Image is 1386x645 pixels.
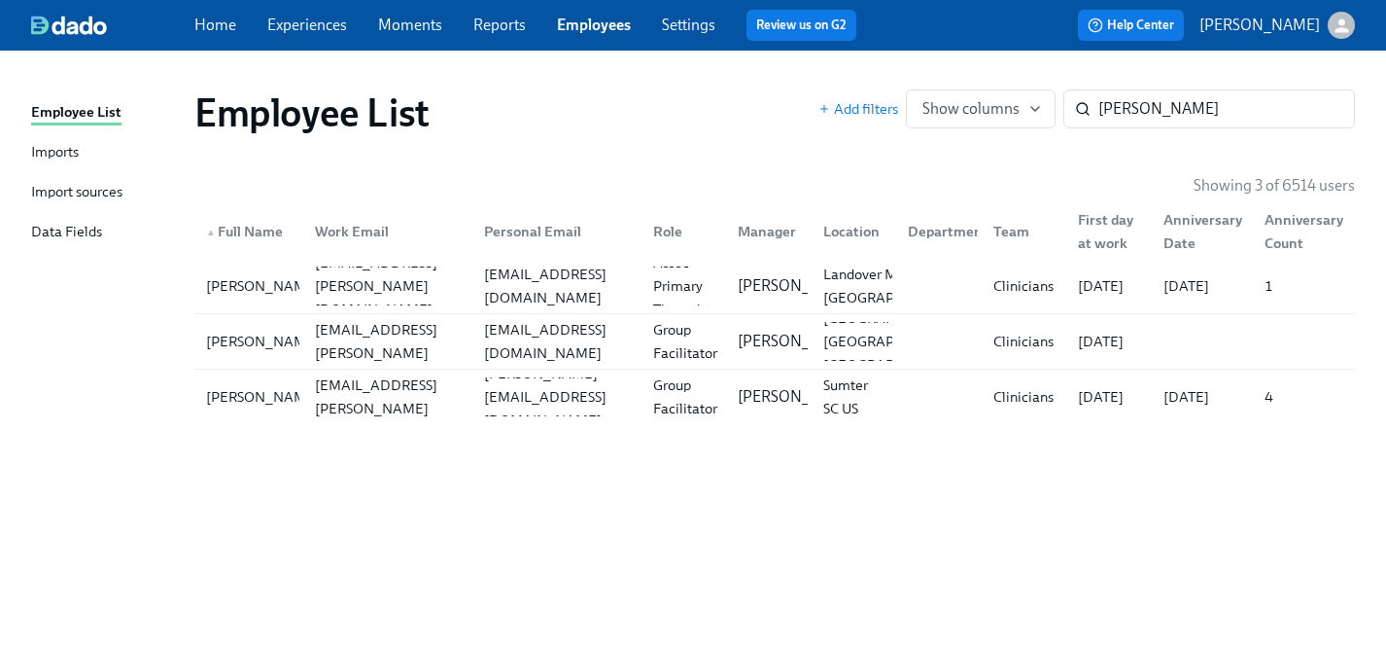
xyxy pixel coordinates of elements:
p: [PERSON_NAME] [738,331,858,352]
button: Help Center [1078,10,1184,41]
div: [DATE] [1156,274,1250,298]
div: First day at work [1070,208,1148,255]
button: [PERSON_NAME] [1199,12,1355,39]
div: Sumter SC US [815,374,893,420]
div: Anniversary Count [1249,212,1351,251]
p: [PERSON_NAME] [738,275,858,297]
a: Employees [557,16,631,34]
div: [PERSON_NAME] [198,385,328,409]
div: [DATE] [1156,385,1250,409]
div: Clinicians [986,385,1063,409]
a: Review us on G2 [756,16,847,35]
div: First day at work [1062,212,1148,251]
div: [PERSON_NAME][EMAIL_ADDRESS][PERSON_NAME][DOMAIN_NAME][EMAIL_ADDRESS][DOMAIN_NAME]Assoc Primary T... [194,259,1355,313]
div: [GEOGRAPHIC_DATA] [GEOGRAPHIC_DATA] [GEOGRAPHIC_DATA] [815,306,974,376]
span: Show columns [922,99,1039,119]
a: Imports [31,141,179,165]
a: Home [194,16,236,34]
a: Data Fields [31,221,179,245]
div: Anniversary Date [1156,208,1250,255]
div: [EMAIL_ADDRESS][PERSON_NAME][DOMAIN_NAME] [307,251,468,321]
div: Team [978,212,1063,251]
div: [PERSON_NAME][EMAIL_ADDRESS][PERSON_NAME][DOMAIN_NAME] [307,295,468,388]
a: Employee List [31,101,179,125]
div: Role [638,212,723,251]
button: Review us on G2 [746,10,856,41]
a: Settings [662,16,715,34]
a: Moments [378,16,442,34]
div: [PERSON_NAME][EMAIL_ADDRESS][PERSON_NAME][DOMAIN_NAME] [307,350,468,444]
div: Personal Email [468,212,638,251]
span: Help Center [1088,16,1174,35]
a: Reports [473,16,526,34]
div: 1 [1257,274,1351,298]
div: 4 [1257,385,1351,409]
div: Imports [31,141,79,165]
button: Add filters [818,99,898,119]
div: Role [645,220,723,243]
div: Manager [730,220,808,243]
div: Anniversary Count [1257,208,1351,255]
div: Department [900,220,996,243]
button: Show columns [906,90,1056,128]
div: Work Email [299,212,468,251]
div: [DATE] [1070,274,1148,298]
div: [EMAIL_ADDRESS][DOMAIN_NAME] [476,318,638,365]
div: Work Email [307,220,468,243]
input: Search by name [1098,90,1355,128]
div: Personal Email [476,220,638,243]
div: Import sources [31,181,122,205]
div: [PERSON_NAME] [198,274,328,298]
a: Experiences [267,16,347,34]
div: [PERSON_NAME][PERSON_NAME][EMAIL_ADDRESS][PERSON_NAME][DOMAIN_NAME][EMAIL_ADDRESS][DOMAIN_NAME]Gr... [194,314,1355,369]
p: Showing 3 of 6514 users [1194,175,1355,197]
div: Clinicians [986,274,1063,298]
div: [EMAIL_ADDRESS][DOMAIN_NAME] [476,263,638,309]
div: Group Facilitator [645,318,725,365]
a: dado [31,16,194,35]
a: Import sources [31,181,179,205]
div: Anniversary Date [1148,212,1250,251]
div: Clinicians [986,330,1063,353]
div: Department [892,212,978,251]
div: [DATE] [1070,330,1148,353]
div: ▲Full Name [198,212,299,251]
div: Team [986,220,1063,243]
div: Assoc Primary Therapist [645,251,723,321]
div: [PERSON_NAME][EMAIL_ADDRESS][DOMAIN_NAME] [476,362,638,432]
div: Location [815,220,893,243]
div: Data Fields [31,221,102,245]
div: Manager [722,212,808,251]
div: [DATE] [1070,385,1148,409]
div: [PERSON_NAME] [198,330,328,353]
h1: Employee List [194,90,430,136]
div: Full Name [198,220,299,243]
div: Employee List [31,101,121,125]
div: Landover MD [GEOGRAPHIC_DATA] [815,263,974,309]
span: ▲ [206,228,216,237]
a: [PERSON_NAME][PERSON_NAME][EMAIL_ADDRESS][PERSON_NAME][DOMAIN_NAME][EMAIL_ADDRESS][DOMAIN_NAME]Gr... [194,314,1355,370]
p: [PERSON_NAME] [1199,15,1320,36]
a: [PERSON_NAME][EMAIL_ADDRESS][PERSON_NAME][DOMAIN_NAME][EMAIL_ADDRESS][DOMAIN_NAME]Assoc Primary T... [194,259,1355,314]
a: [PERSON_NAME][PERSON_NAME][EMAIL_ADDRESS][PERSON_NAME][DOMAIN_NAME][PERSON_NAME][EMAIL_ADDRESS][D... [194,370,1355,424]
div: Group Facilitator [645,374,725,420]
p: [PERSON_NAME] [738,386,858,408]
div: Location [808,212,893,251]
img: dado [31,16,107,35]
